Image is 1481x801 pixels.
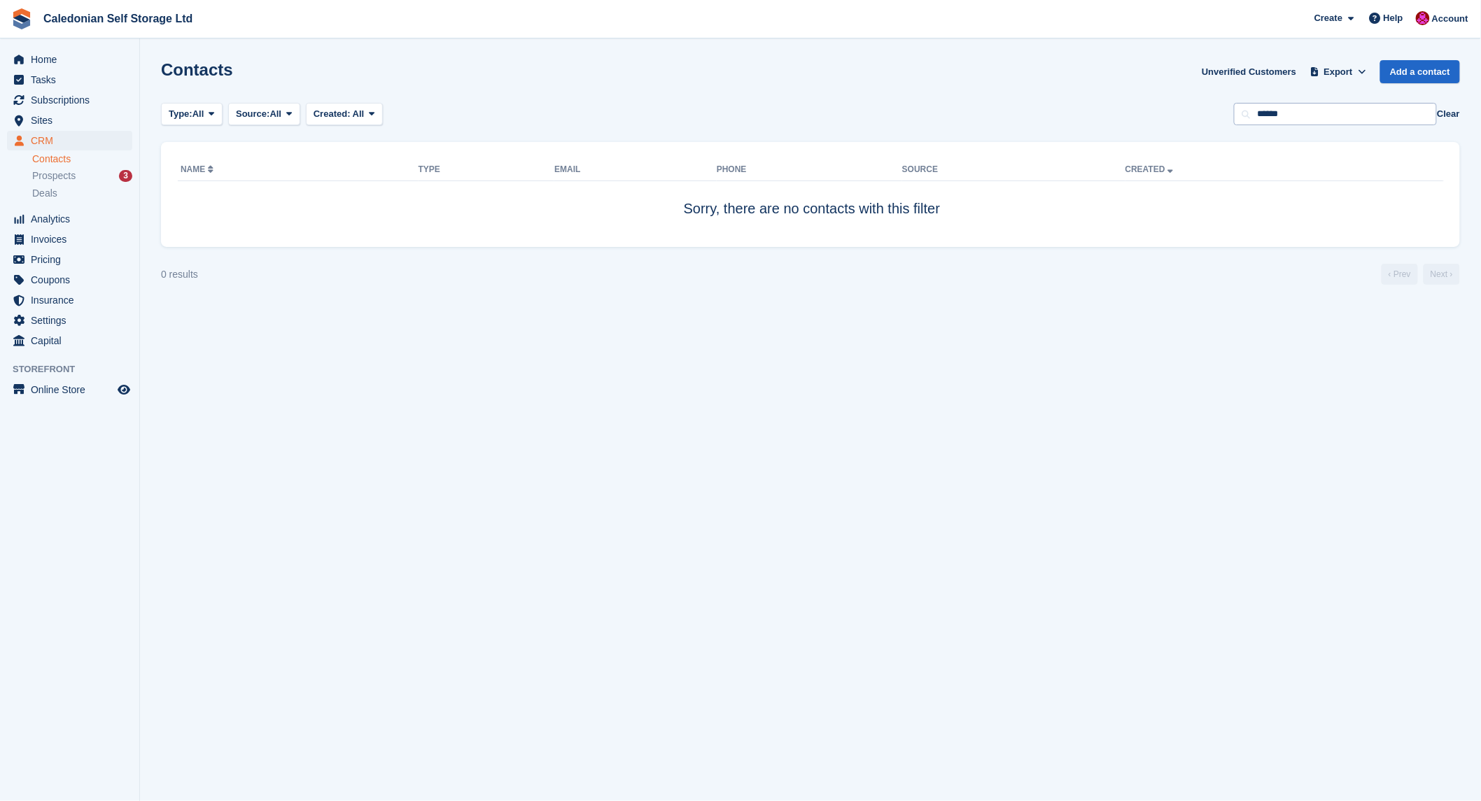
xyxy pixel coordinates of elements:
span: Insurance [31,290,115,310]
a: Caledonian Self Storage Ltd [38,7,198,30]
button: Export [1307,60,1369,83]
span: Source: [236,107,269,121]
a: Unverified Customers [1196,60,1302,83]
th: Phone [717,159,902,181]
a: menu [7,380,132,399]
span: Type: [169,107,192,121]
span: Prospects [32,169,76,183]
span: Account [1432,12,1468,26]
span: CRM [31,131,115,150]
span: All [192,107,204,121]
span: Storefront [13,362,139,376]
button: Type: All [161,103,223,126]
a: menu [7,209,132,229]
span: Export [1324,65,1353,79]
a: menu [7,70,132,90]
span: Home [31,50,115,69]
span: Online Store [31,380,115,399]
span: Invoices [31,229,115,249]
img: Donald Mathieson [1416,11,1430,25]
span: Coupons [31,270,115,290]
span: Settings [31,311,115,330]
span: Sorry, there are no contacts with this filter [684,201,940,216]
a: menu [7,50,132,69]
a: Preview store [115,381,132,398]
span: Tasks [31,70,115,90]
a: menu [7,229,132,249]
img: stora-icon-8386f47178a22dfd0bd8f6a31ec36ba5ce8667c1dd55bd0f319d3a0aa187defe.svg [11,8,32,29]
span: Deals [32,187,57,200]
nav: Page [1379,264,1463,285]
a: menu [7,331,132,350]
a: menu [7,90,132,110]
th: Email [554,159,717,181]
a: Previous [1382,264,1418,285]
span: Subscriptions [31,90,115,110]
a: menu [7,111,132,130]
button: Source: All [228,103,300,126]
span: Capital [31,331,115,350]
a: Prospects 3 [32,169,132,183]
a: Created [1125,164,1177,174]
button: Created: All [306,103,383,126]
span: Create [1314,11,1342,25]
span: Created: [314,108,351,119]
a: Next [1424,264,1460,285]
th: Type [419,159,555,181]
span: All [353,108,365,119]
a: menu [7,131,132,150]
span: All [270,107,282,121]
h1: Contacts [161,60,233,79]
a: Add a contact [1380,60,1460,83]
span: Sites [31,111,115,130]
span: Analytics [31,209,115,229]
a: menu [7,270,132,290]
a: menu [7,290,132,310]
div: 0 results [161,267,198,282]
a: Contacts [32,153,132,166]
a: Name [181,164,216,174]
div: 3 [119,170,132,182]
th: Source [902,159,1125,181]
a: Deals [32,186,132,201]
span: Help [1384,11,1403,25]
a: menu [7,250,132,269]
span: Pricing [31,250,115,269]
button: Clear [1437,107,1460,121]
a: menu [7,311,132,330]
